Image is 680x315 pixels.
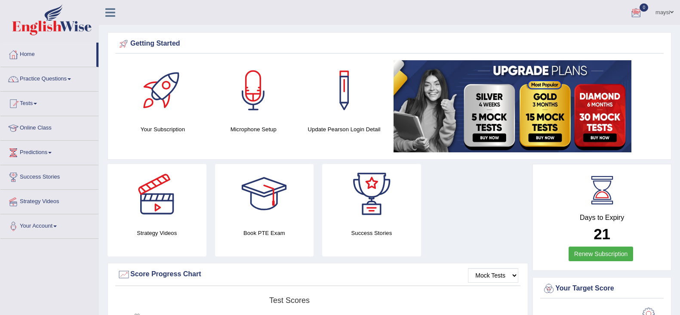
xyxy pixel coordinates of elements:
a: Renew Subscription [569,247,634,261]
h4: Success Stories [322,229,421,238]
h4: Book PTE Exam [215,229,314,238]
a: Online Class [0,116,98,138]
b: 21 [594,225,610,242]
div: Getting Started [117,37,662,50]
img: small5.jpg [394,60,631,152]
tspan: Test scores [269,296,310,305]
a: Success Stories [0,165,98,187]
h4: Your Subscription [122,125,204,134]
a: Your Account [0,214,98,236]
h4: Strategy Videos [108,229,206,238]
a: Tests [0,92,98,113]
h4: Update Pearson Login Detail [303,125,385,134]
div: Score Progress Chart [117,268,518,281]
div: Your Target Score [542,282,662,295]
a: Strategy Videos [0,190,98,211]
h4: Microphone Setup [212,125,295,134]
h4: Days to Expiry [542,214,662,222]
a: Predictions [0,141,98,162]
span: 0 [640,3,648,12]
a: Home [0,43,96,64]
a: Practice Questions [0,67,98,89]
